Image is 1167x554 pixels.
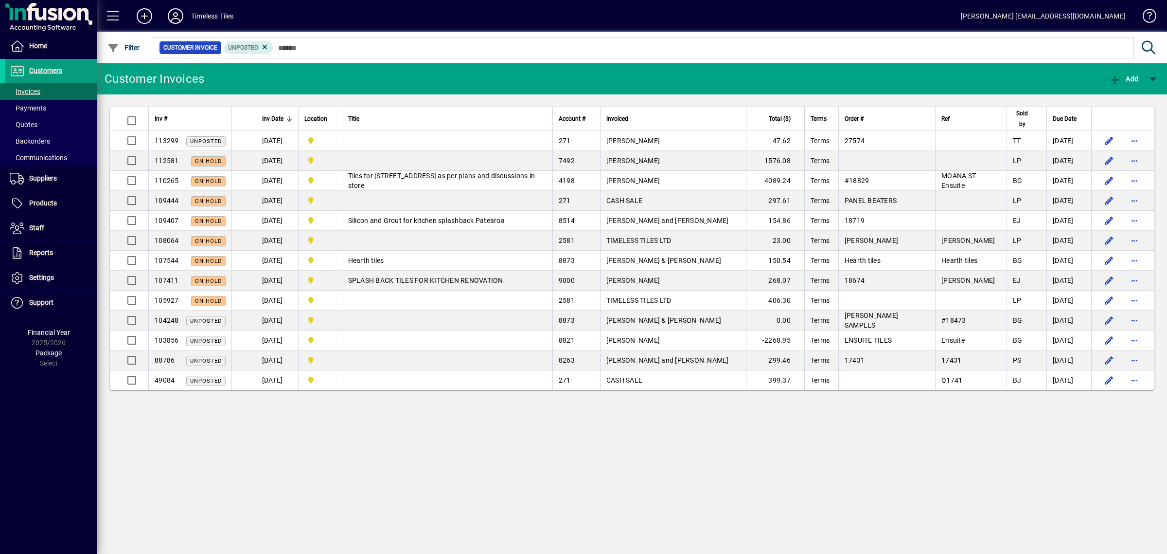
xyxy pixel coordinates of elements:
td: 0.00 [746,311,804,331]
div: Inv # [155,113,226,124]
button: Filter [105,39,142,56]
button: Edit [1101,153,1117,168]
a: Reports [5,241,97,265]
span: BG [1013,257,1023,264]
td: [DATE] [256,131,298,151]
div: Invoiced [606,113,740,124]
span: Hearth tiles [845,257,881,264]
span: 113299 [155,137,179,145]
span: Terms [811,296,830,304]
span: PANEL BEATERS [845,197,897,204]
span: 108064 [155,237,179,244]
div: Title [348,113,547,124]
span: [PERSON_NAME] [941,237,995,244]
span: 104248 [155,316,179,324]
span: Dunedin [304,195,336,206]
div: Sold by [1013,108,1041,129]
span: 18719 [845,217,865,224]
span: Unposted [190,358,222,364]
td: [DATE] [1046,271,1091,291]
span: ENSUITE TILES [845,336,892,344]
span: Dunedin [304,335,336,346]
span: Inv Date [262,113,283,124]
td: [DATE] [1046,131,1091,151]
span: 2581 [559,237,575,244]
button: Edit [1101,352,1117,368]
button: More options [1127,173,1142,188]
span: EJ [1013,277,1021,284]
div: Due Date [1053,113,1085,124]
td: [DATE] [1046,291,1091,311]
span: [PERSON_NAME] [606,177,660,185]
span: Add [1109,75,1138,83]
span: BG [1013,336,1023,344]
span: Dunedin [304,275,336,286]
span: EJ [1013,217,1021,224]
span: Terms [811,137,830,145]
span: Dunedin [304,375,336,386]
td: 1576.08 [746,151,804,171]
button: Edit [1101,372,1117,388]
span: Support [29,298,53,306]
span: #18473 [941,316,966,324]
span: 9000 [559,277,575,284]
span: [PERSON_NAME] [606,137,660,145]
span: TIMELESS TILES LTD [606,237,672,244]
span: Dunedin [304,135,336,146]
td: [DATE] [256,231,298,251]
span: Terms [811,277,830,284]
span: Unposted [190,378,222,384]
span: Terms [811,316,830,324]
span: Terms [811,217,830,224]
span: Quotes [10,121,37,129]
button: More options [1127,352,1142,368]
td: 399.37 [746,370,804,390]
span: 8873 [559,316,575,324]
button: More options [1127,193,1142,208]
span: On hold [195,158,222,165]
span: 17431 [941,356,961,364]
span: 88786 [155,356,175,364]
td: [DATE] [256,331,298,351]
div: Location [304,113,336,124]
td: 150.54 [746,251,804,271]
a: Knowledge Base [1135,2,1155,34]
button: Edit [1101,213,1117,228]
span: 8873 [559,257,575,264]
span: Customer Invoice [163,43,217,53]
td: [DATE] [256,271,298,291]
span: 109407 [155,217,179,224]
div: Timeless Tiles [191,8,233,24]
span: Dunedin [304,235,336,246]
span: LP [1013,237,1022,244]
span: 8263 [559,356,575,364]
button: More options [1127,213,1142,228]
span: Financial Year [28,329,70,336]
span: Location [304,113,327,124]
a: Home [5,34,97,58]
span: LP [1013,296,1022,304]
span: Unposted [190,138,222,145]
span: [PERSON_NAME] [606,277,660,284]
td: [DATE] [256,351,298,370]
button: Edit [1101,173,1117,188]
span: 271 [559,376,571,384]
span: Dunedin [304,315,336,326]
div: Inv Date [262,113,292,124]
span: Unposted [190,338,222,344]
span: On hold [195,258,222,264]
td: 297.61 [746,191,804,211]
td: 406.30 [746,291,804,311]
span: 18674 [845,277,865,284]
span: Backorders [10,137,50,145]
a: Staff [5,216,97,240]
button: More options [1127,332,1142,348]
span: Terms [811,197,830,204]
span: Tiles for [STREET_ADDRESS] as per plans and discussions in store [348,172,535,189]
span: On hold [195,278,222,284]
span: CASH SALE [606,197,642,204]
button: Edit [1101,273,1117,288]
a: Support [5,291,97,315]
button: Profile [160,7,191,25]
span: 112581 [155,157,179,165]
